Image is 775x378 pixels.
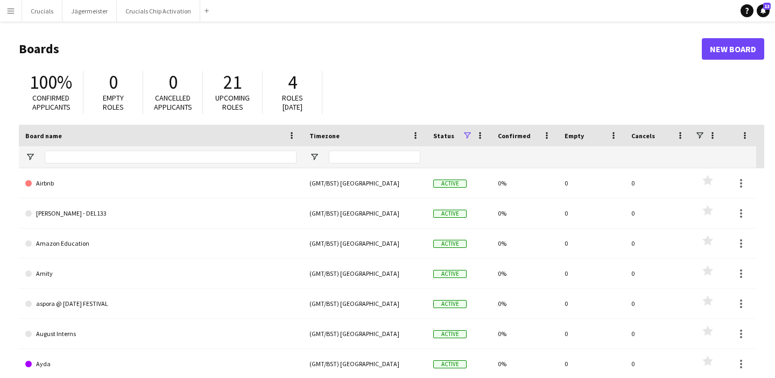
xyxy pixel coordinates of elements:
[25,198,297,229] a: [PERSON_NAME] - DEL133
[168,70,178,94] span: 0
[491,168,558,198] div: 0%
[309,132,340,140] span: Timezone
[45,151,297,163] input: Board name Filter Input
[498,132,531,140] span: Confirmed
[25,132,62,140] span: Board name
[565,132,584,140] span: Empty
[154,93,192,112] span: Cancelled applicants
[558,198,625,228] div: 0
[558,168,625,198] div: 0
[25,289,297,319] a: aspora @ [DATE] FESTIVAL
[558,229,625,258] div: 0
[433,240,467,248] span: Active
[433,270,467,278] span: Active
[433,330,467,338] span: Active
[19,41,702,57] h1: Boards
[329,151,420,163] input: Timezone Filter Input
[558,259,625,288] div: 0
[491,198,558,228] div: 0%
[631,132,655,140] span: Cancels
[109,70,118,94] span: 0
[303,229,427,258] div: (GMT/BST) [GEOGRAPHIC_DATA]
[433,180,467,188] span: Active
[702,38,764,60] a: New Board
[223,70,242,94] span: 21
[32,93,71,112] span: Confirmed applicants
[25,229,297,259] a: Amazon Education
[625,168,692,198] div: 0
[625,198,692,228] div: 0
[282,93,303,112] span: Roles [DATE]
[625,259,692,288] div: 0
[433,300,467,308] span: Active
[757,4,770,17] a: 13
[103,93,124,112] span: Empty roles
[303,319,427,348] div: (GMT/BST) [GEOGRAPHIC_DATA]
[309,152,319,162] button: Open Filter Menu
[433,360,467,368] span: Active
[625,229,692,258] div: 0
[288,70,297,94] span: 4
[433,132,454,140] span: Status
[303,168,427,198] div: (GMT/BST) [GEOGRAPHIC_DATA]
[303,259,427,288] div: (GMT/BST) [GEOGRAPHIC_DATA]
[303,198,427,228] div: (GMT/BST) [GEOGRAPHIC_DATA]
[303,289,427,318] div: (GMT/BST) [GEOGRAPHIC_DATA]
[30,70,72,94] span: 100%
[433,210,467,218] span: Active
[763,3,771,10] span: 13
[215,93,250,112] span: Upcoming roles
[558,319,625,348] div: 0
[25,168,297,198] a: Airbnb
[22,1,62,22] button: Crucials
[491,289,558,318] div: 0%
[117,1,200,22] button: Crucials Chip Activation
[491,229,558,258] div: 0%
[625,319,692,348] div: 0
[625,289,692,318] div: 0
[25,259,297,289] a: Amity
[25,319,297,349] a: August Interns
[25,152,35,162] button: Open Filter Menu
[491,319,558,348] div: 0%
[62,1,117,22] button: Jägermeister
[558,289,625,318] div: 0
[491,259,558,288] div: 0%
